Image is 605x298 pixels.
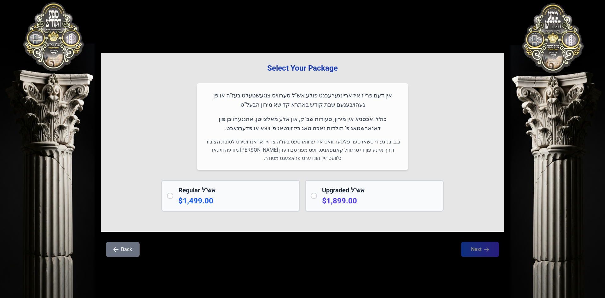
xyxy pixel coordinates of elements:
h2: Regular אש"ל [178,186,294,195]
p: כולל: אכסניא אין מירון, סעודות שב"ק, און אלע מאלצייטן, אהנגעהויבן פון דאנארשטאג פ' תולדות נאכמיטא... [204,114,401,133]
p: $1,899.00 [322,196,438,206]
p: אין דעם פרייז איז אריינגערעכנט פולע אש"ל סערוויס צוגעשטעלט בעז"ה אויפן געהויבענעם שבת קודש באתרא ... [204,91,401,109]
button: Next [461,242,499,257]
p: $1,499.00 [178,196,294,206]
button: Back [106,242,140,257]
h3: Select Your Package [111,63,494,73]
h2: Upgraded אש"ל [322,186,438,195]
p: נ.ב. בנוגע די טשארטער פליגער וואס איז ערווארטעט בעז"ה צו זיין אראנדזשירט לטובת הציבור דורך איינע ... [204,138,401,162]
